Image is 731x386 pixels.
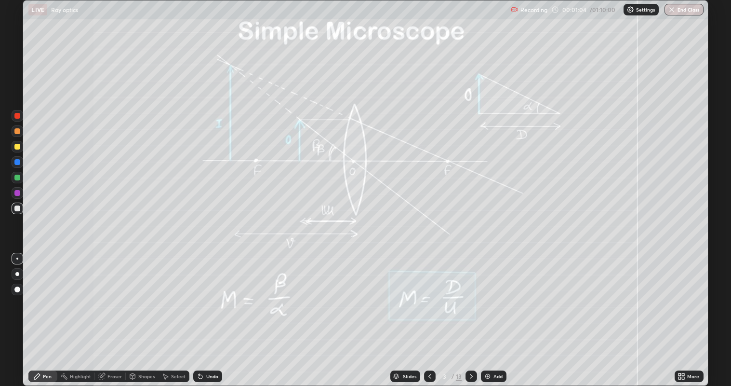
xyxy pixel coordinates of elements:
[484,372,492,380] img: add-slide-button
[668,6,676,14] img: end-class-cross
[451,373,454,379] div: /
[456,372,462,381] div: 13
[520,6,547,14] p: Recording
[626,6,634,14] img: class-settings-icons
[70,374,91,379] div: Highlight
[31,6,44,14] p: LIVE
[665,4,704,15] button: End Class
[511,6,518,14] img: recording.375f2c34.svg
[493,374,503,379] div: Add
[43,374,52,379] div: Pen
[107,374,122,379] div: Eraser
[636,7,655,12] p: Settings
[171,374,186,379] div: Select
[206,374,218,379] div: Undo
[138,374,155,379] div: Shapes
[51,6,78,14] p: Ray optics
[687,374,699,379] div: More
[403,374,416,379] div: Slides
[439,373,449,379] div: 3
